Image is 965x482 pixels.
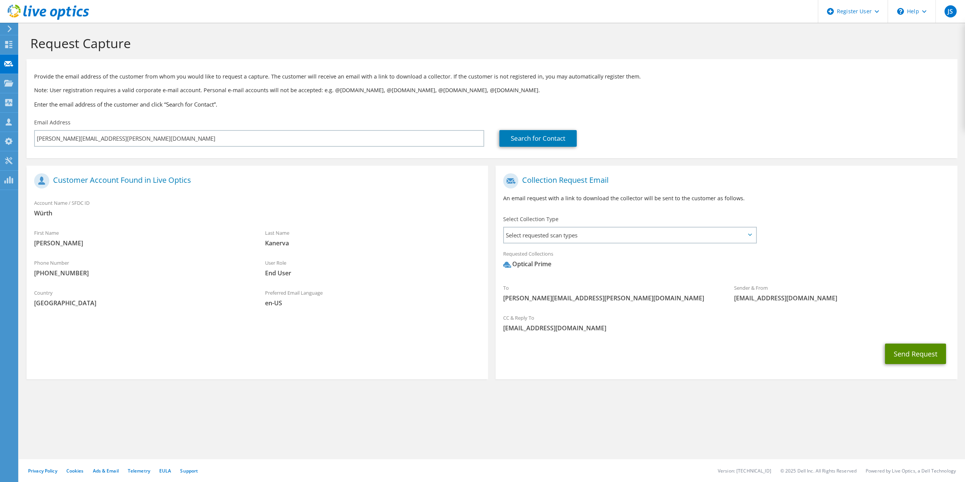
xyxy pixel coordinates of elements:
[257,285,488,311] div: Preferred Email Language
[496,310,957,336] div: CC & Reply To
[257,255,488,281] div: User Role
[34,100,950,108] h3: Enter the email address of the customer and click “Search for Contact”.
[30,35,950,51] h1: Request Capture
[180,468,198,474] a: Support
[34,269,250,277] span: [PHONE_NUMBER]
[66,468,84,474] a: Cookies
[128,468,150,474] a: Telemetry
[34,86,950,94] p: Note: User registration requires a valid corporate e-mail account. Personal e-mail accounts will ...
[257,225,488,251] div: Last Name
[93,468,119,474] a: Ads & Email
[503,194,949,203] p: An email request with a link to download the collector will be sent to the customer as follows.
[885,344,946,364] button: Send Request
[780,468,857,474] li: © 2025 Dell Inc. All Rights Reserved
[503,215,559,223] label: Select Collection Type
[27,225,257,251] div: First Name
[503,173,946,188] h1: Collection Request Email
[945,5,957,17] span: JS
[159,468,171,474] a: EULA
[34,173,477,188] h1: Customer Account Found in Live Optics
[504,228,755,243] span: Select requested scan types
[734,294,950,302] span: [EMAIL_ADDRESS][DOMAIN_NAME]
[718,468,771,474] li: Version: [TECHNICAL_ID]
[27,285,257,311] div: Country
[496,280,726,306] div: To
[265,299,481,307] span: en-US
[726,280,957,306] div: Sender & From
[34,119,71,126] label: Email Address
[503,294,719,302] span: [PERSON_NAME][EMAIL_ADDRESS][PERSON_NAME][DOMAIN_NAME]
[34,209,480,217] span: Würth
[265,239,481,247] span: Kanerva
[34,299,250,307] span: [GEOGRAPHIC_DATA]
[27,255,257,281] div: Phone Number
[34,72,950,81] p: Provide the email address of the customer from whom you would like to request a capture. The cust...
[503,324,949,332] span: [EMAIL_ADDRESS][DOMAIN_NAME]
[28,468,57,474] a: Privacy Policy
[503,260,551,268] div: Optical Prime
[265,269,481,277] span: End User
[897,8,904,15] svg: \n
[34,239,250,247] span: [PERSON_NAME]
[27,195,488,221] div: Account Name / SFDC ID
[866,468,956,474] li: Powered by Live Optics, a Dell Technology
[499,130,577,147] a: Search for Contact
[496,246,957,276] div: Requested Collections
